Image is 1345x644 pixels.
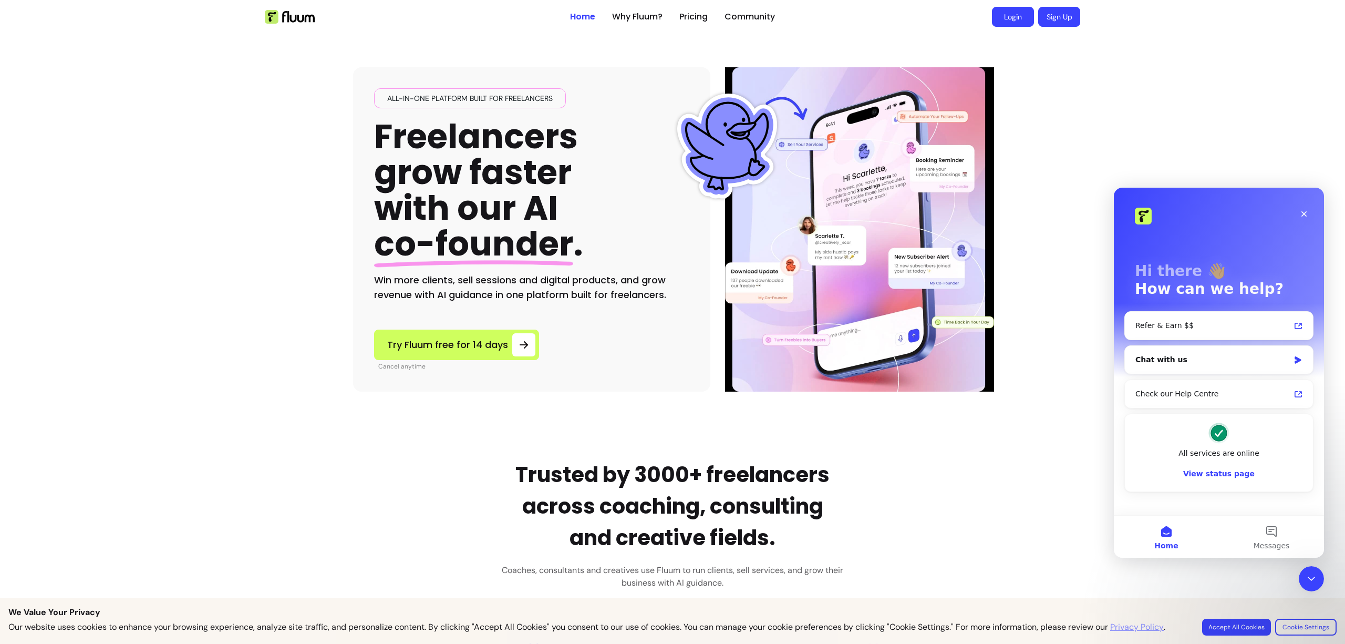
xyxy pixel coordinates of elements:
img: Fluum Logo [265,10,315,24]
span: co-founder [374,220,573,267]
a: Community [725,11,775,23]
a: Home [570,11,595,23]
a: Login [992,7,1034,27]
h3: Coaches, consultants and creatives use Fluum to run clients, sell services, and grow their busine... [502,564,843,589]
a: Sign Up [1038,7,1080,27]
iframe: Intercom live chat [1299,566,1324,591]
img: Fluum Duck sticker [675,94,780,199]
span: All-in-one platform built for freelancers [383,93,557,104]
p: We Value Your Privacy [8,606,1337,619]
iframe: Intercom live chat [1114,188,1324,558]
span: Try Fluum free for 14 days [387,338,508,352]
a: Pricing [679,11,708,23]
h2: Win more clients, sell sessions and digital products, and grow revenue with AI guidance in one pl... [374,273,689,302]
h1: Freelancers grow faster with our AI . [374,119,583,262]
p: Cancel anytime [378,362,539,371]
p: Our website uses cookies to enhance your browsing experience, analyze site traffic, and personali... [8,621,1165,633]
button: Accept All Cookies [1202,619,1271,636]
img: Hero [727,67,992,392]
h2: Trusted by 3000+ freelancers across coaching, consulting and creative fields. [502,459,843,554]
a: Why Fluum? [612,11,663,23]
a: Privacy Policy [1110,621,1164,633]
a: Try Fluum free for 14 days [374,330,539,360]
button: Cookie Settings [1275,619,1337,636]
